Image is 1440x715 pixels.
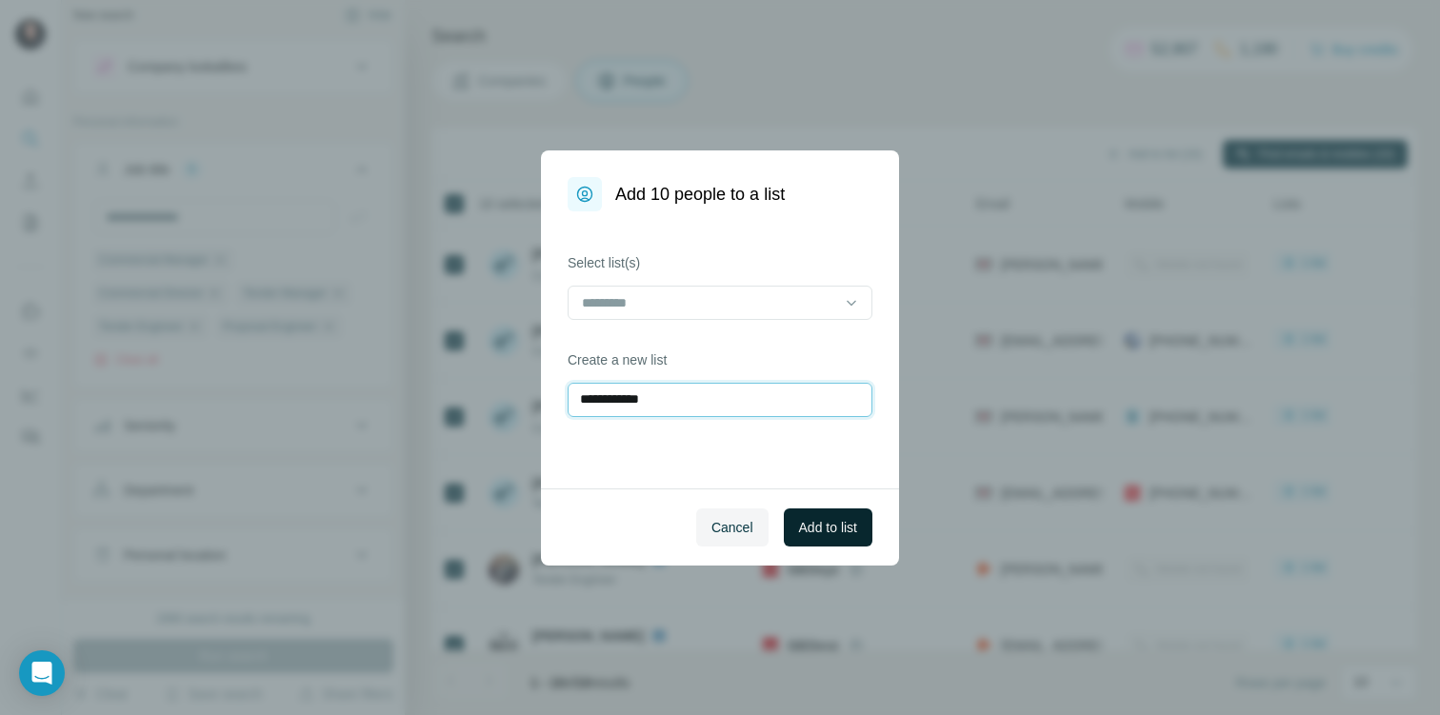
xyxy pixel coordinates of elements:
[696,508,769,546] button: Cancel
[568,350,872,369] label: Create a new list
[711,518,753,537] span: Cancel
[568,253,872,272] label: Select list(s)
[19,650,65,696] div: Open Intercom Messenger
[784,508,872,546] button: Add to list
[615,181,785,208] h1: Add 10 people to a list
[799,518,857,537] span: Add to list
